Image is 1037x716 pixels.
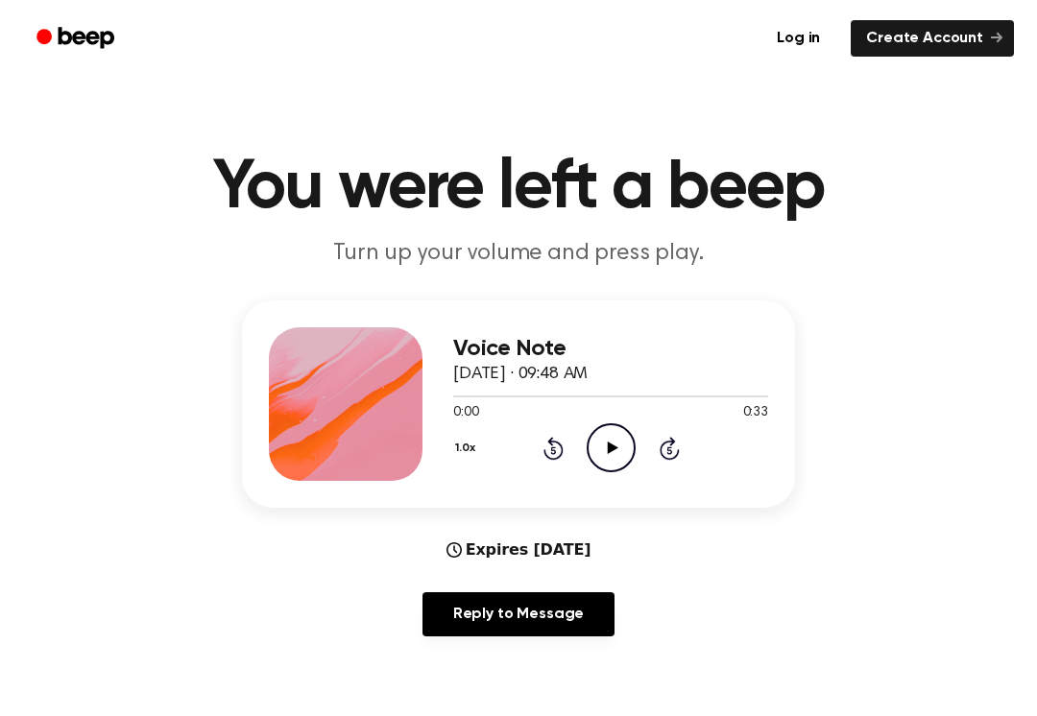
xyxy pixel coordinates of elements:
button: 1.0x [453,432,482,465]
span: 0:33 [743,403,768,423]
h3: Voice Note [453,336,768,362]
h1: You were left a beep [27,154,1010,223]
p: Turn up your volume and press play. [150,238,887,270]
a: Log in [758,16,839,60]
span: [DATE] · 09:48 AM [453,366,588,383]
a: Beep [23,20,132,58]
div: Expires [DATE] [446,538,591,561]
a: Create Account [851,20,1014,57]
span: 0:00 [453,403,478,423]
a: Reply to Message [422,592,615,636]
